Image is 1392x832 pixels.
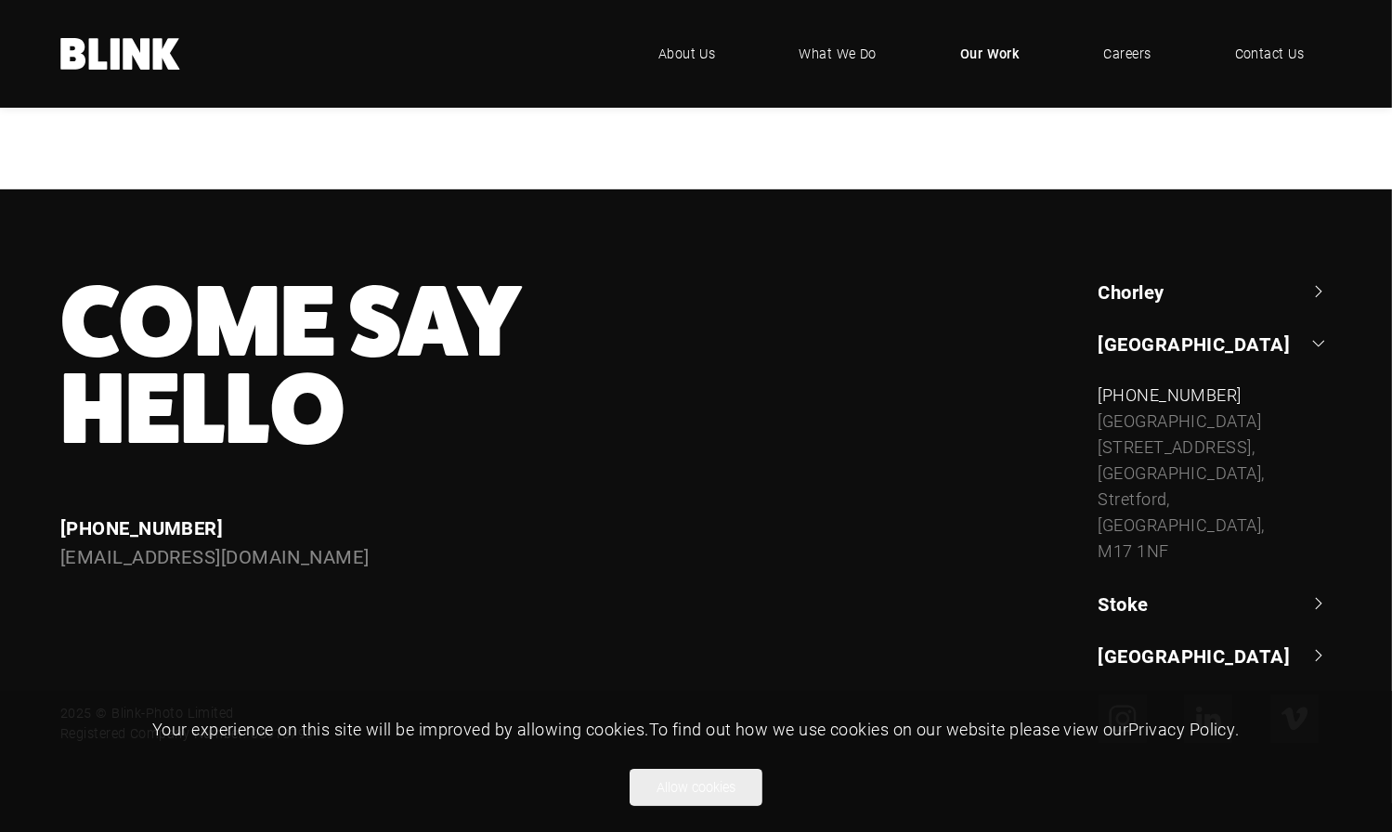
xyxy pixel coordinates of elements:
span: Your experience on this site will be improved by allowing cookies. To find out how we use cookies... [152,718,1240,740]
a: Home [60,38,181,70]
a: [GEOGRAPHIC_DATA] [1099,331,1332,357]
a: [EMAIL_ADDRESS][DOMAIN_NAME] [60,544,370,568]
span: What We Do [799,44,877,64]
a: What We Do [771,26,904,82]
a: [GEOGRAPHIC_DATA] [1099,643,1332,669]
button: Allow cookies [630,769,762,806]
h3: Come Say Hello [60,279,813,453]
a: Our Work [932,26,1048,82]
div: [GEOGRAPHIC_DATA][STREET_ADDRESS], [GEOGRAPHIC_DATA], Stretford, [GEOGRAPHIC_DATA], M17 1NF [1099,409,1332,564]
a: Chorley [1099,279,1332,305]
span: Our Work [960,44,1021,64]
span: Contact Us [1235,44,1305,64]
a: Stoke [1099,591,1332,617]
a: About Us [631,26,744,82]
a: Careers [1076,26,1179,82]
span: About Us [658,44,716,64]
div: [GEOGRAPHIC_DATA] [1099,383,1332,564]
a: Privacy Policy [1128,718,1235,740]
a: [PHONE_NUMBER] [1099,383,1242,406]
a: [PHONE_NUMBER] [60,515,223,539]
span: Careers [1104,44,1151,64]
a: Contact Us [1207,26,1333,82]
